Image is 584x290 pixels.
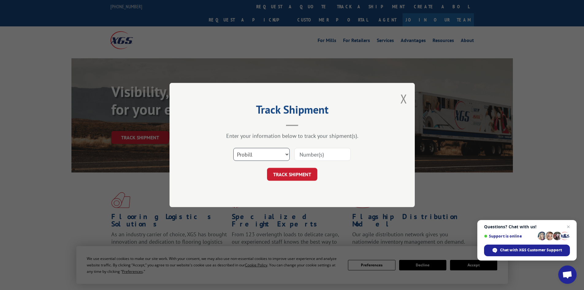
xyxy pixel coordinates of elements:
[500,247,562,253] span: Chat with XGS Customer Support
[200,132,384,139] div: Enter your information below to track your shipment(s).
[484,224,570,229] span: Questions? Chat with us!
[400,91,407,107] button: Close modal
[200,105,384,117] h2: Track Shipment
[294,148,351,161] input: Number(s)
[267,168,317,181] button: TRACK SHIPMENT
[484,234,536,238] span: Support is online
[558,265,577,284] a: Open chat
[484,245,570,256] span: Chat with XGS Customer Support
